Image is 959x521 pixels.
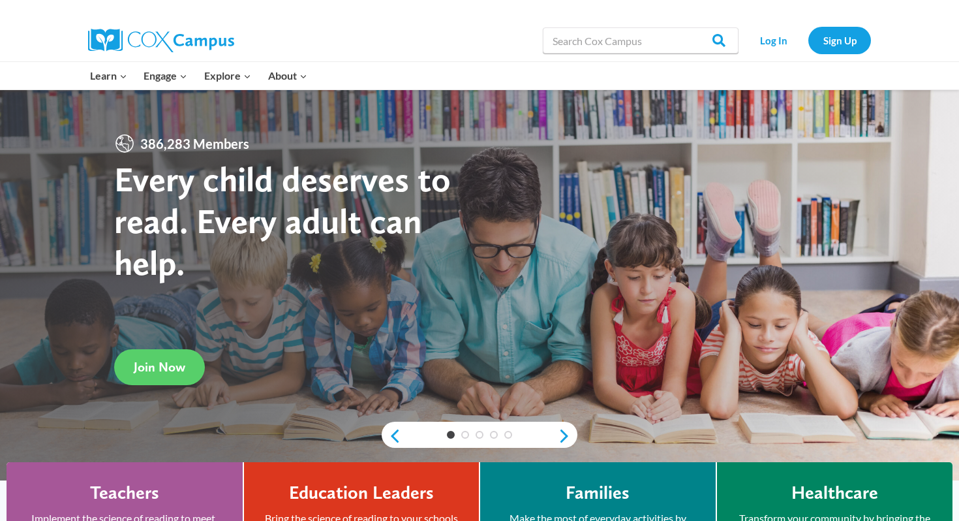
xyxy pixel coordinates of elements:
h4: Teachers [90,482,159,504]
a: 2 [461,431,469,439]
a: next [558,428,577,444]
a: 3 [476,431,483,439]
strong: Every child deserves to read. Every adult can help. [114,158,451,283]
nav: Primary Navigation [82,62,315,89]
div: content slider buttons [382,423,577,449]
a: previous [382,428,401,444]
a: Sign Up [808,27,871,54]
nav: Secondary Navigation [745,27,871,54]
h4: Education Leaders [289,482,434,504]
img: Cox Campus [88,29,234,52]
h4: Healthcare [791,482,878,504]
a: 5 [504,431,512,439]
a: Join Now [114,349,205,385]
span: Engage [144,67,187,84]
a: Log In [745,27,802,54]
input: Search Cox Campus [543,27,738,54]
span: About [268,67,307,84]
span: Join Now [134,359,185,375]
span: Learn [90,67,127,84]
a: 4 [490,431,498,439]
h4: Families [566,482,630,504]
a: 1 [447,431,455,439]
span: 386,283 Members [135,133,254,154]
span: Explore [204,67,251,84]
